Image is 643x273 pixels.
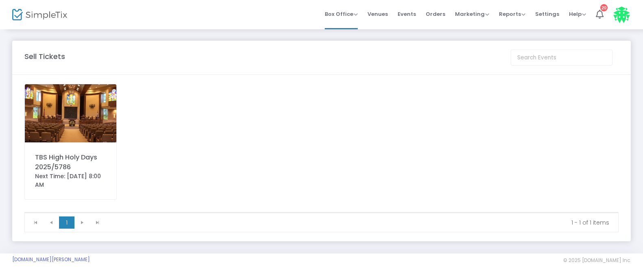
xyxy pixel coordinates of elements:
[398,4,416,24] span: Events
[35,153,106,172] div: TBS High Holy Days 2025/5786
[367,4,388,24] span: Venues
[569,10,586,18] span: Help
[325,10,358,18] span: Box Office
[563,257,631,264] span: © 2025 [DOMAIN_NAME] Inc.
[12,256,90,263] a: [DOMAIN_NAME][PERSON_NAME]
[25,84,116,142] img: 638830108398338133638513915947198156638211381632506999637922834859161978635718717922496427sanctua...
[59,216,74,229] span: Page 1
[455,10,489,18] span: Marketing
[25,212,618,213] div: Data table
[24,51,65,62] m-panel-title: Sell Tickets
[426,4,445,24] span: Orders
[535,4,559,24] span: Settings
[600,2,608,10] div: 20
[35,172,106,189] div: Next Time: [DATE] 8:00 AM
[111,218,609,227] kendo-pager-info: 1 - 1 of 1 items
[499,10,525,18] span: Reports
[511,50,612,66] input: Search Events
